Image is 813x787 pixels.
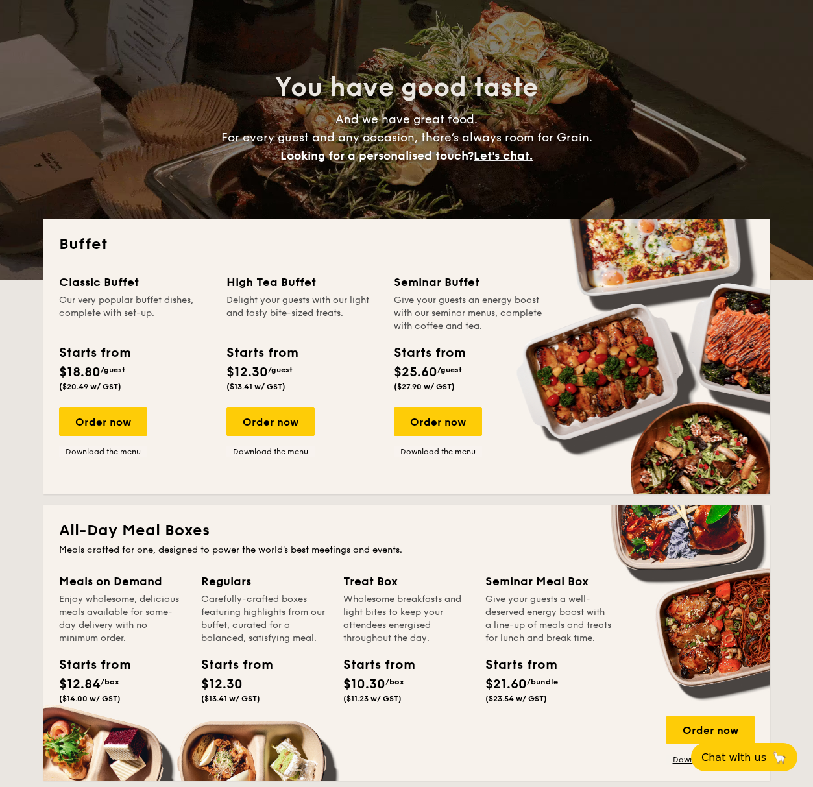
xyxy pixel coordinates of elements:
[201,677,243,692] span: $12.30
[226,273,378,291] div: High Tea Buffet
[268,365,293,374] span: /guest
[226,407,315,436] div: Order now
[280,149,474,163] span: Looking for a personalised touch?
[59,520,755,541] h2: All-Day Meal Boxes
[394,343,465,363] div: Starts from
[485,655,544,675] div: Starts from
[394,407,482,436] div: Order now
[59,655,117,675] div: Starts from
[59,343,130,363] div: Starts from
[394,446,482,457] a: Download the menu
[343,655,402,675] div: Starts from
[691,743,797,771] button: Chat with us🦙
[394,273,546,291] div: Seminar Buffet
[701,751,766,764] span: Chat with us
[201,694,260,703] span: ($13.41 w/ GST)
[59,365,101,380] span: $18.80
[226,294,378,333] div: Delight your guests with our light and tasty bite-sized treats.
[666,755,755,765] a: Download the menu
[394,382,455,391] span: ($27.90 w/ GST)
[59,382,121,391] span: ($20.49 w/ GST)
[771,750,787,765] span: 🦙
[527,677,558,686] span: /bundle
[59,544,755,557] div: Meals crafted for one, designed to power the world's best meetings and events.
[226,365,268,380] span: $12.30
[59,677,101,692] span: $12.84
[343,677,385,692] span: $10.30
[385,677,404,686] span: /box
[201,655,260,675] div: Starts from
[394,294,546,333] div: Give your guests an energy boost with our seminar menus, complete with coffee and tea.
[275,72,538,103] span: You have good taste
[59,294,211,333] div: Our very popular buffet dishes, complete with set-up.
[437,365,462,374] span: /guest
[394,365,437,380] span: $25.60
[226,446,315,457] a: Download the menu
[101,365,125,374] span: /guest
[59,234,755,255] h2: Buffet
[485,593,612,645] div: Give your guests a well-deserved energy boost with a line-up of meals and treats for lunch and br...
[221,112,592,163] span: And we have great food. For every guest and any occasion, there’s always room for Grain.
[343,572,470,590] div: Treat Box
[485,572,612,590] div: Seminar Meal Box
[59,446,147,457] a: Download the menu
[485,694,547,703] span: ($23.54 w/ GST)
[666,716,755,744] div: Order now
[343,593,470,645] div: Wholesome breakfasts and light bites to keep your attendees energised throughout the day.
[201,572,328,590] div: Regulars
[474,149,533,163] span: Let's chat.
[59,694,121,703] span: ($14.00 w/ GST)
[59,572,186,590] div: Meals on Demand
[485,677,527,692] span: $21.60
[59,273,211,291] div: Classic Buffet
[101,677,119,686] span: /box
[226,382,285,391] span: ($13.41 w/ GST)
[201,593,328,645] div: Carefully-crafted boxes featuring highlights from our buffet, curated for a balanced, satisfying ...
[59,593,186,645] div: Enjoy wholesome, delicious meals available for same-day delivery with no minimum order.
[59,407,147,436] div: Order now
[343,694,402,703] span: ($11.23 w/ GST)
[226,343,297,363] div: Starts from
